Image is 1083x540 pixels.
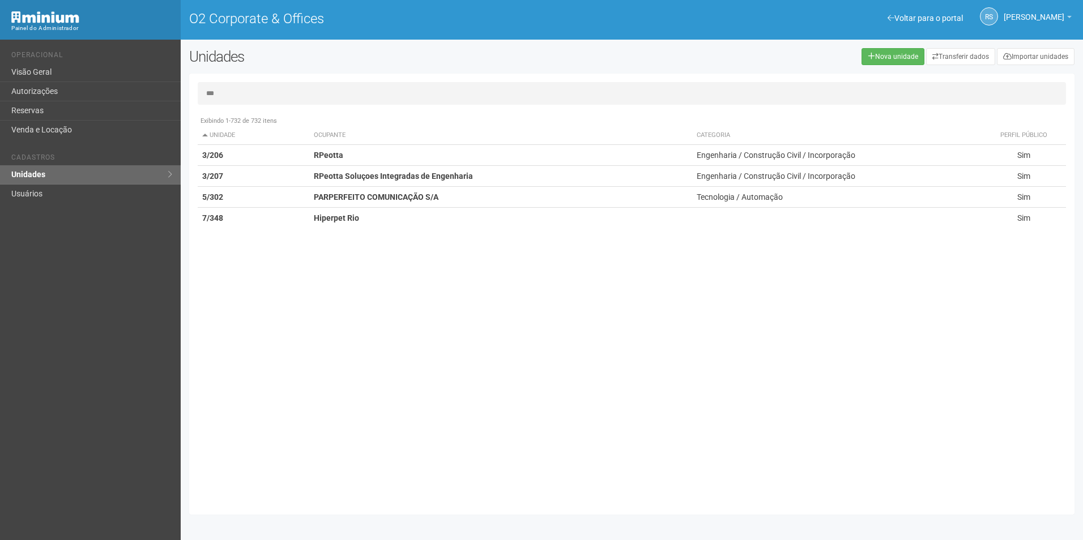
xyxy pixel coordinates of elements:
[189,48,548,65] h2: Unidades
[926,48,995,65] a: Transferir dados
[11,23,172,33] div: Painel do Administrador
[314,213,359,222] strong: Hiperpet Rio
[1017,192,1030,202] span: Sim
[692,166,982,187] td: Engenharia / Construção Civil / Incorporação
[1017,172,1030,181] span: Sim
[980,7,998,25] a: RS
[189,11,624,26] h1: O2 Corporate & Offices
[309,126,692,145] th: Ocupante: activate to sort column ascending
[997,48,1075,65] a: Importar unidades
[202,192,223,202] strong: 5/302
[198,116,1066,126] div: Exibindo 1-732 de 732 itens
[692,187,982,208] td: Tecnologia / Automação
[314,172,473,181] strong: RPeotta Soluçoes Integradas de Engenharia
[982,126,1066,145] th: Perfil público: activate to sort column ascending
[202,213,223,222] strong: 7/348
[888,14,963,23] a: Voltar para o portal
[1017,213,1030,222] span: Sim
[862,48,924,65] a: Nova unidade
[11,11,79,23] img: Minium
[314,151,343,160] strong: RPeotta
[692,145,982,166] td: Engenharia / Construção Civil / Incorporação
[202,151,223,160] strong: 3/206
[202,172,223,181] strong: 3/207
[11,51,172,63] li: Operacional
[1004,14,1072,23] a: [PERSON_NAME]
[11,153,172,165] li: Cadastros
[1017,151,1030,160] span: Sim
[1004,2,1064,22] span: Rayssa Soares Ribeiro
[198,126,309,145] th: Unidade: activate to sort column descending
[314,192,438,202] strong: PARPERFEITO COMUNICAÇÃO S/A
[692,126,982,145] th: Categoria: activate to sort column ascending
